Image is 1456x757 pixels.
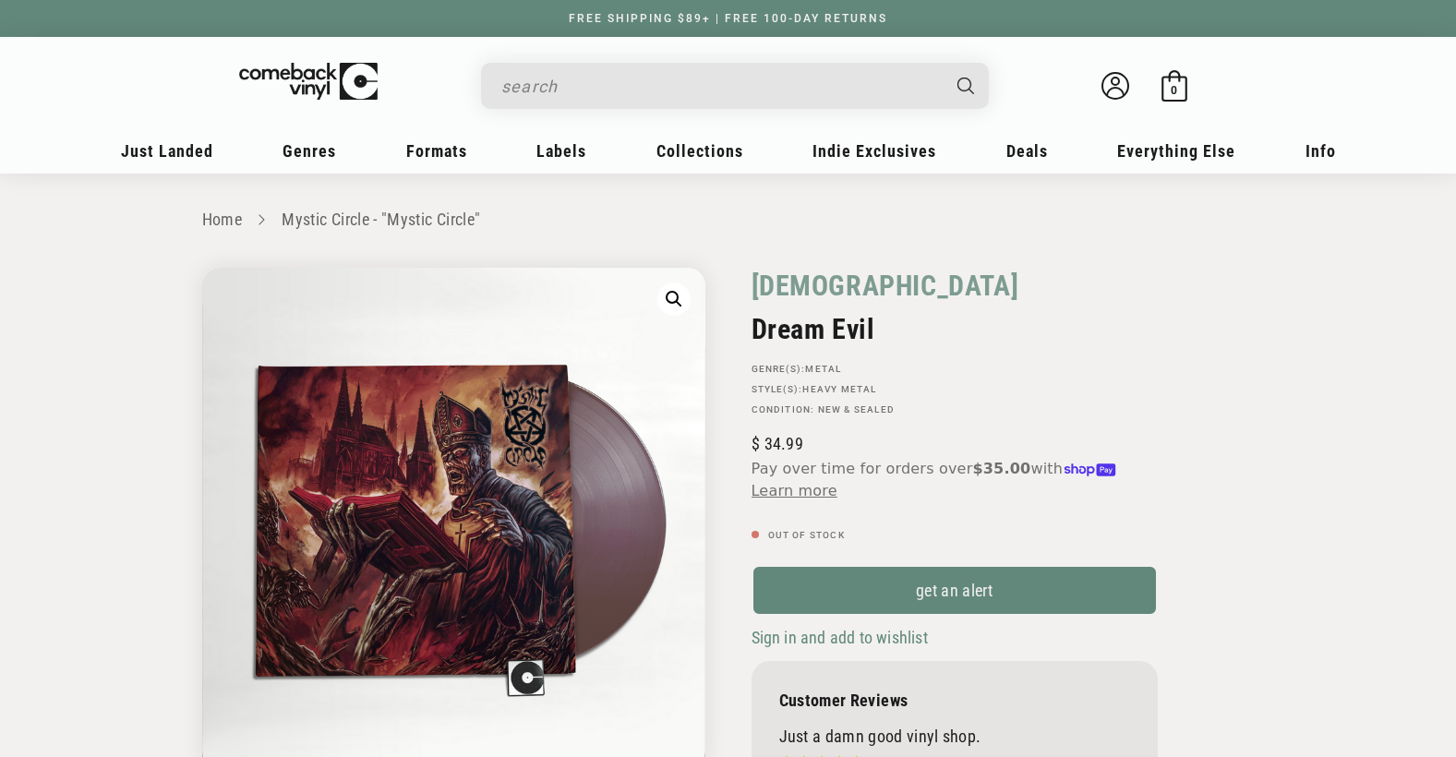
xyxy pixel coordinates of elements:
button: Search [941,63,991,109]
span: Collections [656,141,743,161]
h2: Dream Evil [752,313,1158,345]
p: STYLE(S): [752,384,1158,395]
nav: breadcrumbs [202,207,1255,234]
button: Sign in and add to wishlist [752,627,933,648]
span: Labels [536,141,586,161]
a: Heavy Metal [802,384,876,394]
p: GENRE(S): [752,364,1158,375]
input: search [501,67,939,105]
p: Condition: New & Sealed [752,404,1158,415]
span: Sign in and add to wishlist [752,628,928,647]
a: Metal [805,364,841,374]
a: [DEMOGRAPHIC_DATA] [752,268,1019,304]
a: get an alert [752,565,1158,616]
span: Formats [406,141,467,161]
a: FREE SHIPPING $89+ | FREE 100-DAY RETURNS [550,12,906,25]
p: Out of stock [752,530,1158,541]
p: Customer Reviews [779,691,1130,710]
div: Search [481,63,989,109]
span: Just Landed [121,141,213,161]
span: $ [752,434,760,453]
a: Home [202,210,242,229]
span: Deals [1006,141,1048,161]
span: Genres [283,141,336,161]
a: Mystic Circle - "Mystic Circle" [282,210,480,229]
span: Info [1306,141,1336,161]
span: 0 [1171,83,1177,97]
span: 34.99 [752,434,803,453]
span: Everything Else [1117,141,1235,161]
p: Just a damn good vinyl shop. [779,727,1130,746]
span: Indie Exclusives [812,141,936,161]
